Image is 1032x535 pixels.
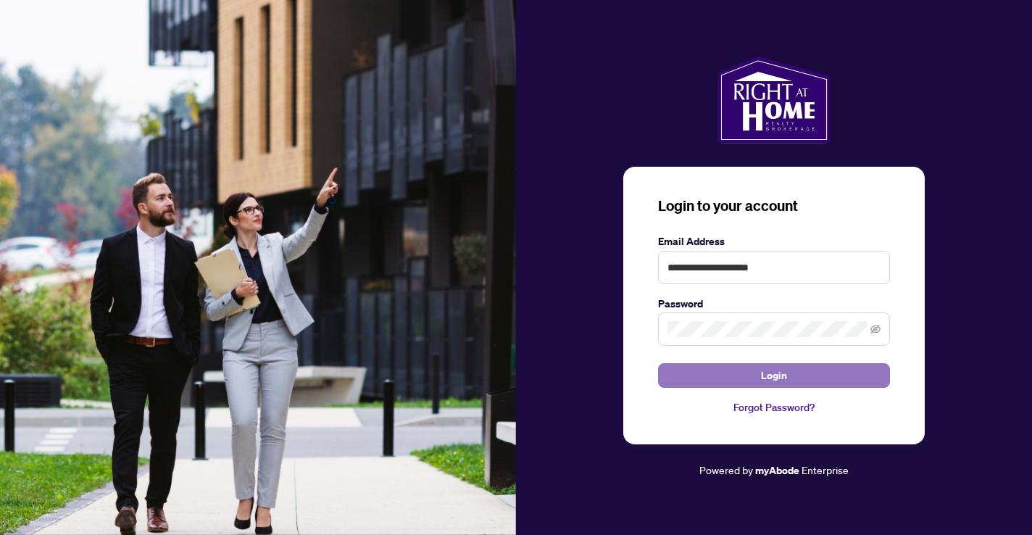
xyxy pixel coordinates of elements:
label: Email Address [658,233,890,249]
img: ma-logo [717,57,830,144]
button: Login [658,363,890,388]
h3: Login to your account [658,196,890,216]
span: Powered by [699,463,753,476]
a: myAbode [755,463,799,478]
a: Forgot Password? [658,399,890,415]
span: Login [761,364,787,387]
span: Enterprise [802,463,849,476]
label: Password [658,296,890,312]
span: eye-invisible [870,324,881,334]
